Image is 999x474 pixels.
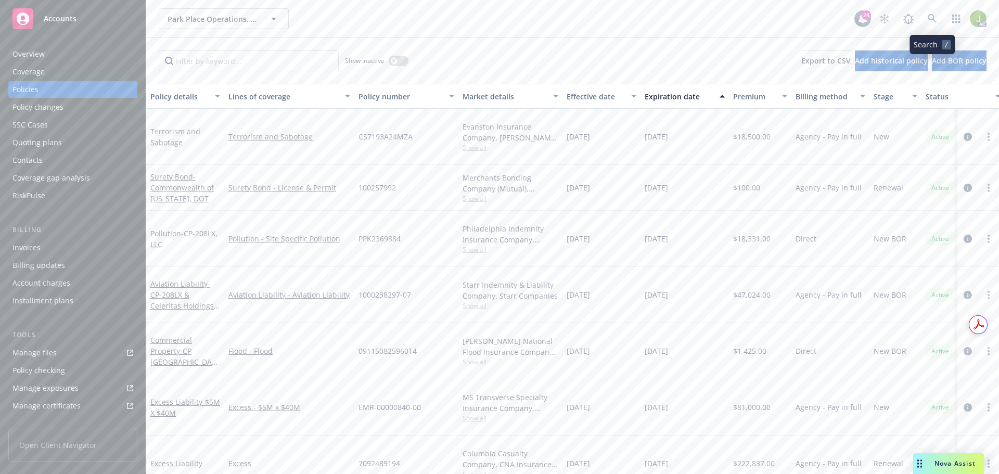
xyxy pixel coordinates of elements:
[801,56,851,66] span: Export to CSV
[8,99,137,116] a: Policy changes
[12,152,43,169] div: Contacts
[228,289,350,300] a: Aviation Liability - Aviation Liability
[733,402,771,413] span: $81,000.00
[930,132,951,142] span: Active
[8,170,137,186] a: Coverage gap analysis
[645,91,713,102] div: Expiration date
[645,345,668,356] span: [DATE]
[982,457,995,470] a: more
[930,183,951,193] span: Active
[874,131,889,142] span: New
[874,402,889,413] span: New
[12,344,57,361] div: Manage files
[146,84,224,109] button: Policy details
[228,91,339,102] div: Lines of coverage
[8,344,137,361] a: Manage files
[12,117,48,133] div: SSC Cases
[962,182,974,194] a: circleInformation
[8,362,137,379] a: Policy checking
[645,289,668,300] span: [DATE]
[8,134,137,151] a: Quoting plans
[962,289,974,301] a: circleInformation
[228,402,350,413] a: Excess - $5M x $40M
[733,458,775,469] span: $222,837.00
[463,172,558,194] div: Merchants Bonding Company (Mutual), Merchants Bonding Company
[150,346,217,389] span: - CP [GEOGRAPHIC_DATA] - [STREET_ADDRESS]
[12,398,81,414] div: Manage certificates
[358,182,396,193] span: 100257992
[463,194,558,203] span: Show all
[8,415,137,432] a: Manage claims
[8,275,137,291] a: Account charges
[150,279,214,322] a: Aviation Liability
[874,458,903,469] span: Renewal
[44,15,76,23] span: Accounts
[796,233,816,244] span: Direct
[150,335,216,389] a: Commercial Property
[150,172,214,203] span: - Commonwealth of [US_STATE], DOT
[8,63,137,80] a: Coverage
[168,14,258,24] span: Park Place Operations, Inc.
[358,345,417,356] span: 09115082596014
[463,91,547,102] div: Market details
[8,239,137,256] a: Invoices
[358,233,401,244] span: PPK2369884
[922,8,943,29] a: Search
[8,4,137,33] a: Accounts
[12,257,65,274] div: Billing updates
[567,458,590,469] span: [DATE]
[12,275,70,291] div: Account charges
[12,239,41,256] div: Invoices
[733,233,771,244] span: $18,331.00
[733,289,771,300] span: $47,024.00
[874,345,906,356] span: New BOR
[354,84,458,109] button: Policy number
[8,187,137,204] a: RiskPulse
[874,233,906,244] span: New BOR
[12,99,63,116] div: Policy changes
[228,345,350,356] a: Flood - Flood
[12,380,79,396] div: Manage exposures
[8,380,137,396] a: Manage exposures
[463,223,558,245] div: Philadelphia Indemnity Insurance Company, [GEOGRAPHIC_DATA] Insurance Companies
[913,453,984,474] button: Nova Assist
[463,392,558,414] div: MS Transverse Specialty Insurance Company, Transverse Insurance Company, RT Specialty Insurance S...
[962,345,974,357] a: circleInformation
[930,347,951,356] span: Active
[869,84,921,109] button: Stage
[733,131,771,142] span: $18,500.00
[8,330,137,340] div: Tools
[150,91,209,102] div: Policy details
[645,233,668,244] span: [DATE]
[228,458,350,469] a: Excess
[12,170,90,186] div: Coverage gap analysis
[982,182,995,194] a: more
[12,362,65,379] div: Policy checking
[150,397,220,418] span: - $5M X $40M
[874,8,895,29] a: Stop snowing
[150,228,217,249] a: Pollution
[8,46,137,62] a: Overview
[982,131,995,143] a: more
[150,126,200,147] a: Terrorism and Sabotage
[463,279,558,301] div: Starr Indemnity & Liability Company, Starr Companies
[8,257,137,274] a: Billing updates
[796,91,854,102] div: Billing method
[982,345,995,357] a: more
[150,228,217,249] span: - CP-208LX, LLC
[228,131,350,142] a: Terrorism and Sabotage
[12,46,45,62] div: Overview
[228,233,350,244] a: Pollution - Site Specific Pollution
[946,8,967,29] a: Switch app
[855,50,928,71] button: Add historical policy
[567,182,590,193] span: [DATE]
[932,50,987,71] button: Add BOR policy
[932,56,987,66] span: Add BOR policy
[228,182,350,193] a: Surety Bond - License & Permit
[645,458,668,469] span: [DATE]
[934,459,976,468] span: Nova Assist
[150,458,202,468] a: Excess Liability
[159,50,339,71] input: Filter by keyword...
[463,143,558,152] span: Show all
[645,182,668,193] span: [DATE]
